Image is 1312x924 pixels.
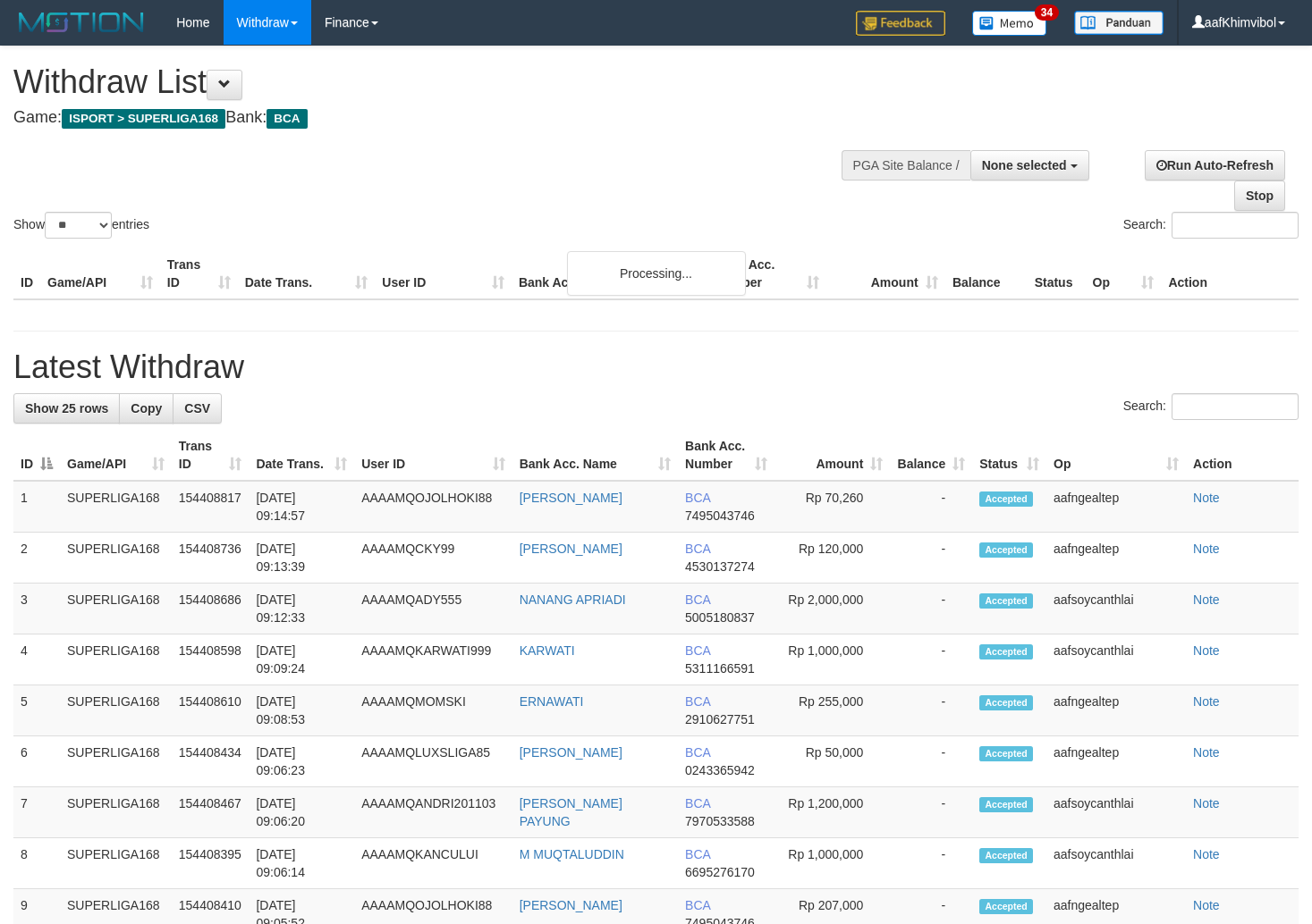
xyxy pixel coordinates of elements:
[13,634,60,685] td: 4
[173,393,222,424] a: CSV
[13,349,1299,385] h1: Latest Withdraw
[685,796,710,811] span: BCA
[890,838,972,889] td: -
[970,150,1089,181] button: None selected
[13,212,149,239] label: Show entries
[890,533,972,584] td: -
[979,746,1033,761] span: Accepted
[775,685,891,736] td: Rp 255,000
[979,695,1033,710] span: Accepted
[685,610,755,625] span: Copy 5005180837 to clipboard
[13,248,40,299] th: ID
[826,248,945,299] th: Amount
[60,787,172,838] td: SUPERLIGA168
[685,814,755,828] span: Copy 7970533588 to clipboard
[249,533,354,584] td: [DATE] 09:13:39
[60,584,172,634] td: SUPERLIGA168
[40,248,160,299] th: Game/API
[1193,542,1220,556] a: Note
[172,430,250,481] th: Trans ID: activate to sort column ascending
[1123,212,1299,239] label: Search:
[856,11,945,36] img: Feedback.jpg
[249,430,354,481] th: Date Trans.: activate to sort column ascending
[520,643,575,658] a: KARWATI
[685,847,710,861] span: BCA
[1186,430,1299,481] th: Action
[520,898,622,912] a: [PERSON_NAME]
[1193,694,1220,709] a: Note
[131,401,162,416] span: Copy
[13,533,60,584] td: 2
[1035,4,1059,21] span: 34
[1172,212,1299,239] input: Search:
[13,430,60,481] th: ID: activate to sort column descending
[249,481,354,533] td: [DATE] 09:14:57
[890,685,972,736] td: -
[520,542,622,556] a: [PERSON_NAME]
[354,634,512,685] td: AAAAMQKARWATI999
[60,533,172,584] td: SUPERLIGA168
[60,481,172,533] td: SUPERLIGA168
[60,838,172,889] td: SUPERLIGA168
[890,584,972,634] td: -
[354,685,512,736] td: AAAAMQMOMSKI
[160,248,238,299] th: Trans ID
[13,64,857,100] h1: Withdraw List
[375,248,512,299] th: User ID
[1046,634,1186,685] td: aafsoycanthlai
[172,838,250,889] td: 154408395
[775,736,891,787] td: Rp 50,000
[249,685,354,736] td: [DATE] 09:08:53
[249,838,354,889] td: [DATE] 09:06:14
[172,634,250,685] td: 154408598
[1193,847,1220,861] a: Note
[1234,181,1285,211] a: Stop
[172,584,250,634] td: 154408686
[249,787,354,838] td: [DATE] 09:06:20
[979,491,1033,507] span: Accepted
[184,401,210,416] span: CSV
[685,559,755,574] span: Copy 4530137274 to clipboard
[1046,685,1186,736] td: aafngealtep
[685,508,755,523] span: Copy 7495043746 to clipboard
[1046,533,1186,584] td: aafngealtep
[1086,248,1162,299] th: Op
[685,712,755,727] span: Copy 2910627751 to clipboard
[972,430,1046,481] th: Status: activate to sort column ascending
[520,796,622,828] a: [PERSON_NAME] PAYUNG
[1046,736,1186,787] td: aafngealtep
[13,685,60,736] td: 5
[13,109,857,127] h4: Game: Bank:
[1161,248,1299,299] th: Action
[685,898,710,912] span: BCA
[13,787,60,838] td: 7
[25,401,108,416] span: Show 25 rows
[775,787,891,838] td: Rp 1,200,000
[982,158,1067,172] span: None selected
[890,634,972,685] td: -
[1193,592,1220,607] a: Note
[678,430,775,481] th: Bank Acc. Number: activate to sort column ascending
[249,736,354,787] td: [DATE] 09:06:23
[249,634,354,685] td: [DATE] 09:09:24
[1193,898,1220,912] a: Note
[172,533,250,584] td: 154408736
[567,251,746,296] div: Processing...
[13,481,60,533] td: 1
[1028,248,1086,299] th: Status
[890,430,972,481] th: Balance: activate to sort column ascending
[520,847,624,861] a: M MUQTALUDDIN
[1074,11,1164,35] img: panduan.png
[172,481,250,533] td: 154408817
[13,9,149,36] img: MOTION_logo.png
[1046,481,1186,533] td: aafngealtep
[685,661,755,676] span: Copy 5311166591 to clipboard
[267,109,307,129] span: BCA
[520,491,622,505] a: [PERSON_NAME]
[60,736,172,787] td: SUPERLIGA168
[972,11,1047,36] img: Button%20Memo.svg
[354,430,512,481] th: User ID: activate to sort column ascending
[890,736,972,787] td: -
[1145,150,1285,181] a: Run Auto-Refresh
[775,533,891,584] td: Rp 120,000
